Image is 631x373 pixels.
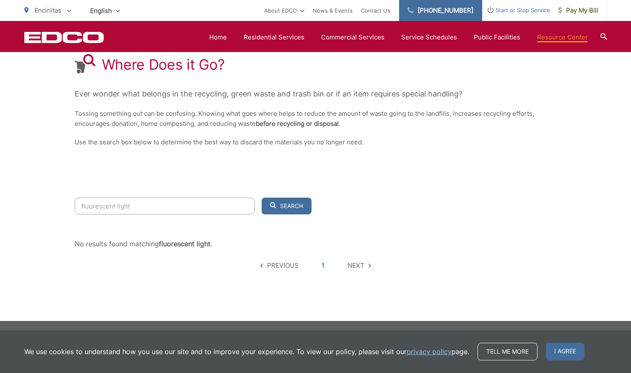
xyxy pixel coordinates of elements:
[361,5,390,16] a: Contact Us
[256,120,339,128] strong: before recycling or disposal
[478,343,538,360] a: Tell me more
[474,32,520,42] a: Public Facilities
[401,32,457,42] a: Service Schedules
[537,32,588,42] a: Resource Center
[407,347,452,357] a: privacy policy
[280,202,303,210] span: Search
[75,88,557,100] p: Ever wonder what belongs in the recycling, green waste and trash bin or if an item requires speci...
[159,240,210,248] strong: fluorescent light
[34,6,61,14] span: Encinitas
[75,240,557,248] div: No results found matching .
[75,109,557,129] p: Tossing something out can be confusing. Knowing what goes where helps to reduce the amount of was...
[24,31,104,43] a: EDCD logo. Return to the homepage.
[24,347,469,357] p: We use cookies to understand how you use our site and to improve your experience. To view our pol...
[546,343,584,360] span: I agree
[348,261,364,271] span: Next
[209,32,227,42] a: Home
[558,5,598,16] span: Pay My Bill
[267,261,299,271] span: Previous
[262,198,312,214] button: Search
[322,261,325,271] a: 1
[75,198,255,214] input: Search
[313,5,353,16] a: News & Events
[75,137,557,147] p: Use the search box below to determine the best way to discard the materials you no longer need.
[244,32,304,42] a: Residential Services
[84,3,126,18] span: English
[102,56,225,73] h1: Where Does it Go?
[264,5,304,16] a: About EDCO
[321,32,384,42] a: Commercial Services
